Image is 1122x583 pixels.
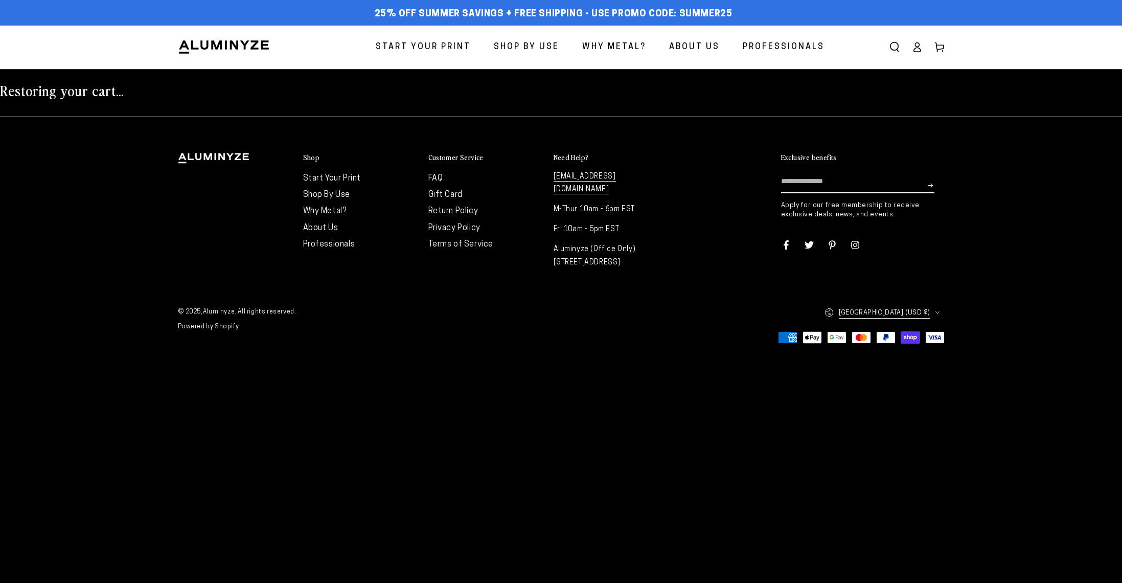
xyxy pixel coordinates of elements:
p: Apply for our free membership to receive exclusive deals, news, and events. [781,201,945,219]
a: Powered by Shopify [178,324,239,330]
a: About Us [303,224,338,232]
a: FAQ [428,174,443,183]
a: Shop By Use [303,191,351,199]
summary: Search our site [883,36,906,58]
a: Start Your Print [368,34,478,61]
a: Aluminyze [203,309,235,315]
span: About Us [669,40,720,55]
a: Why Metal? [575,34,654,61]
h2: Need Help? [554,153,589,162]
h2: Shop [303,153,320,162]
a: About Us [661,34,727,61]
span: [GEOGRAPHIC_DATA] (USD $) [839,307,930,319]
a: Terms of Service [428,240,494,249]
small: © 2025, . All rights reserved. [178,305,561,320]
p: Aluminyze (Office Only) [STREET_ADDRESS] [554,243,669,268]
span: Shop By Use [494,40,559,55]
a: Gift Card [428,191,463,199]
button: Subscribe [928,170,934,201]
span: 25% off Summer Savings + Free Shipping - Use Promo Code: SUMMER25 [375,9,732,20]
img: Aluminyze [178,39,270,55]
summary: Need Help? [554,153,669,163]
span: Why Metal? [582,40,646,55]
h2: Customer Service [428,153,484,162]
p: M-Thur 10am - 6pm EST [554,203,669,216]
summary: Exclusive benefits [781,153,945,163]
button: [GEOGRAPHIC_DATA] (USD $) [825,302,945,324]
span: Professionals [743,40,825,55]
a: Professionals [735,34,832,61]
a: Shop By Use [486,34,567,61]
a: Why Metal? [303,207,347,215]
summary: Shop [303,153,418,163]
a: Start Your Print [303,174,361,183]
a: [EMAIL_ADDRESS][DOMAIN_NAME] [554,173,616,194]
h2: Exclusive benefits [781,153,837,162]
span: Start Your Print [376,40,471,55]
a: Return Policy [428,207,478,215]
summary: Customer Service [428,153,543,163]
p: Fri 10am - 5pm EST [554,223,669,236]
a: Professionals [303,240,355,249]
a: Privacy Policy [428,224,480,232]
